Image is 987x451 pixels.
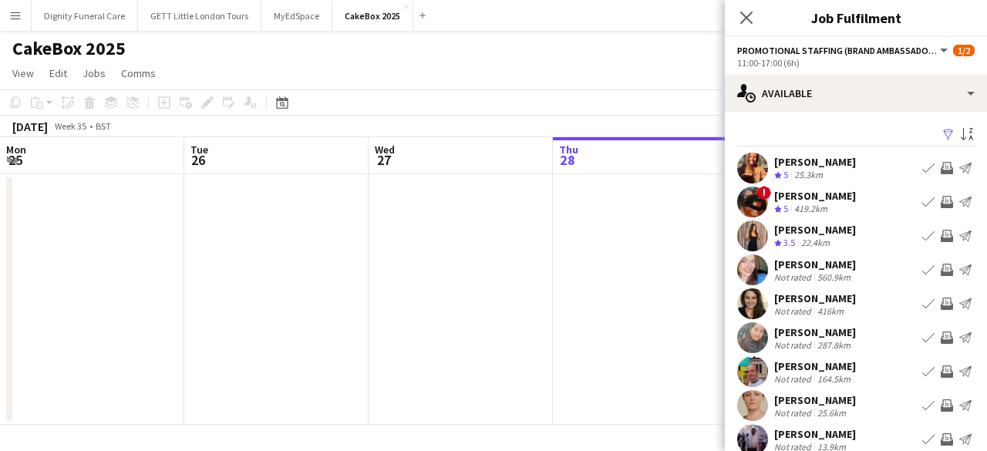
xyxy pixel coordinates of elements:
[43,63,73,83] a: Edit
[190,143,208,157] span: Tue
[783,237,795,248] span: 3.5
[814,271,854,283] div: 560.9km
[737,57,975,69] div: 11:00-17:00 (6h)
[372,151,395,169] span: 27
[51,120,89,132] span: Week 35
[557,151,578,169] span: 28
[783,169,788,180] span: 5
[6,143,26,157] span: Mon
[814,373,854,385] div: 164.5km
[774,359,856,373] div: [PERSON_NAME]
[774,223,856,237] div: [PERSON_NAME]
[188,151,208,169] span: 26
[12,66,34,80] span: View
[814,305,847,317] div: 416km
[737,45,950,56] button: Promotional Staffing (Brand Ambassadors)
[83,66,106,80] span: Jobs
[774,325,856,339] div: [PERSON_NAME]
[4,151,26,169] span: 25
[774,373,814,385] div: Not rated
[332,1,413,31] button: CakeBox 2025
[76,63,112,83] a: Jobs
[725,8,987,28] h3: Job Fulfilment
[774,291,856,305] div: [PERSON_NAME]
[783,203,788,214] span: 5
[49,66,67,80] span: Edit
[261,1,332,31] button: MyEdSpace
[774,393,856,407] div: [PERSON_NAME]
[774,427,856,441] div: [PERSON_NAME]
[774,271,814,283] div: Not rated
[814,407,849,419] div: 25.6km
[774,257,856,271] div: [PERSON_NAME]
[6,63,40,83] a: View
[791,203,830,216] div: 419.2km
[12,119,48,134] div: [DATE]
[757,186,771,200] span: !
[774,407,814,419] div: Not rated
[725,75,987,112] div: Available
[798,237,833,250] div: 22.4km
[953,45,975,56] span: 1/2
[375,143,395,157] span: Wed
[121,66,156,80] span: Comms
[12,37,126,60] h1: CakeBox 2025
[791,169,826,182] div: 25.3km
[774,189,856,203] div: [PERSON_NAME]
[814,339,854,351] div: 287.8km
[96,120,111,132] div: BST
[559,143,578,157] span: Thu
[774,305,814,317] div: Not rated
[737,45,938,56] span: Promotional Staffing (Brand Ambassadors)
[115,63,162,83] a: Comms
[774,339,814,351] div: Not rated
[774,155,856,169] div: [PERSON_NAME]
[32,1,138,31] button: Dignity Funeral Care
[138,1,261,31] button: GETT Little London Tours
